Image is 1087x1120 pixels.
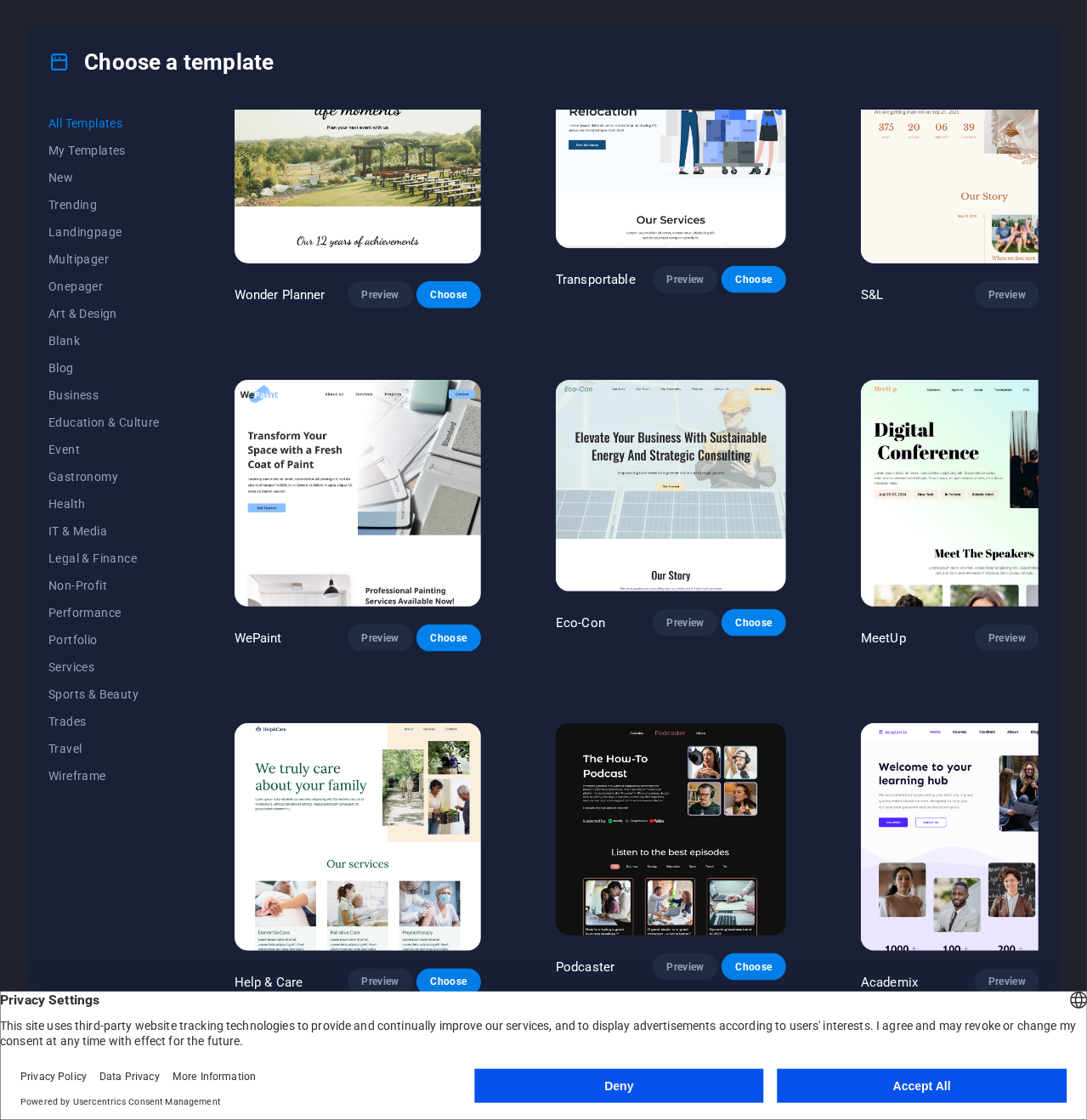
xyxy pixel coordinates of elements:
[361,976,399,989] span: Preview
[48,382,160,409] button: Business
[48,687,160,701] span: Sports & Beauty
[48,708,160,735] button: Trades
[48,388,160,402] span: Business
[48,497,160,511] span: Health
[48,246,160,273] button: Multipager
[48,660,160,674] span: Services
[48,436,160,463] button: Event
[48,463,160,490] button: Gastronomy
[722,953,786,981] button: Choose
[48,48,274,76] h4: Choose a template
[556,271,636,288] p: Transportable
[48,769,160,783] span: Wireframe
[48,361,160,375] span: Blog
[48,280,160,293] span: Onepager
[48,409,160,436] button: Education & Culture
[48,490,160,518] button: Health
[722,609,786,636] button: Choose
[430,976,467,989] span: Choose
[48,198,160,212] span: Trending
[48,633,160,647] span: Portfolio
[48,171,160,184] span: New
[48,116,160,130] span: All Templates
[666,273,704,286] span: Preview
[416,281,481,308] button: Choose
[48,354,160,382] button: Blog
[235,380,481,608] img: WePaint
[988,976,1026,989] span: Preview
[48,742,160,755] span: Travel
[48,300,160,327] button: Art & Design
[235,36,481,263] img: Wonder Planner
[48,715,160,728] span: Trades
[666,616,704,630] span: Preview
[416,625,481,652] button: Choose
[235,723,481,951] img: Help & Care
[48,144,160,157] span: My Templates
[735,273,773,286] span: Choose
[735,616,773,630] span: Choose
[975,281,1039,308] button: Preview
[48,524,160,538] span: IT & Media
[48,110,160,137] button: All Templates
[975,625,1039,652] button: Preview
[430,288,467,302] span: Choose
[48,327,160,354] button: Blank
[48,545,160,572] button: Legal & Finance
[48,626,160,653] button: Portfolio
[666,960,704,974] span: Preview
[48,443,160,456] span: Event
[988,288,1026,302] span: Preview
[361,288,399,302] span: Preview
[861,286,883,303] p: S&L
[348,281,412,308] button: Preview
[556,723,786,936] img: Podcaster
[48,164,160,191] button: New
[430,631,467,645] span: Choose
[361,631,399,645] span: Preview
[48,273,160,300] button: Onepager
[235,286,326,303] p: Wonder Planner
[556,36,786,248] img: Transportable
[48,762,160,789] button: Wireframe
[48,225,160,239] span: Landingpage
[722,266,786,293] button: Choose
[348,625,412,652] button: Preview
[653,953,717,981] button: Preview
[861,630,906,647] p: MeetUp
[556,380,786,592] img: Eco-Con
[556,614,605,631] p: Eco-Con
[48,599,160,626] button: Performance
[988,631,1026,645] span: Preview
[48,307,160,320] span: Art & Design
[48,653,160,681] button: Services
[48,218,160,246] button: Landingpage
[48,416,160,429] span: Education & Culture
[235,630,282,647] p: WePaint
[235,974,303,991] p: Help & Care
[48,606,160,619] span: Performance
[653,266,717,293] button: Preview
[48,191,160,218] button: Trending
[348,969,412,996] button: Preview
[48,579,160,592] span: Non-Profit
[48,137,160,164] button: My Templates
[48,470,160,484] span: Gastronomy
[861,974,918,991] p: Academix
[48,681,160,708] button: Sports & Beauty
[48,552,160,565] span: Legal & Finance
[556,959,614,976] p: Podcaster
[975,969,1039,996] button: Preview
[48,572,160,599] button: Non-Profit
[416,969,481,996] button: Choose
[48,735,160,762] button: Travel
[735,960,773,974] span: Choose
[48,334,160,348] span: Blank
[653,609,717,636] button: Preview
[48,518,160,545] button: IT & Media
[48,252,160,266] span: Multipager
